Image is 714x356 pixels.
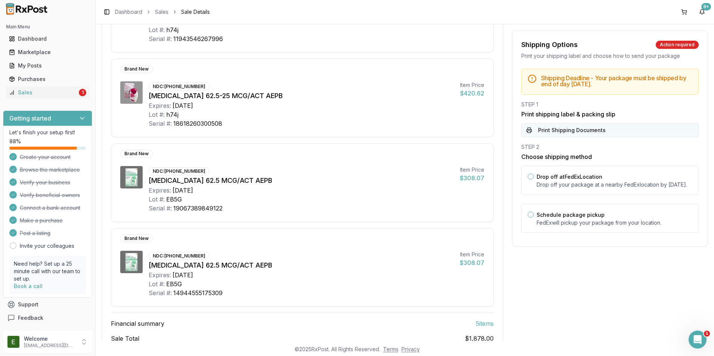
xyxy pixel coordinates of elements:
div: Expires: [149,186,171,195]
div: Lot #: [149,25,165,34]
button: Print Shipping Documents [521,123,699,137]
label: Schedule package pickup [537,212,605,218]
a: Sales [155,8,168,16]
span: Sale Details [181,8,210,16]
span: Browse the marketplace [20,166,80,174]
h3: Getting started [9,114,51,123]
label: Drop off at FedEx Location [537,174,602,180]
div: 11943546267996 [173,34,223,43]
a: Purchases [6,72,89,86]
div: Serial #: [149,288,172,297]
p: Let's finish your setup first! [9,129,86,136]
span: 1 [704,331,710,337]
div: Item Price [460,166,484,174]
a: Privacy [401,346,420,352]
p: [EMAIL_ADDRESS][DOMAIN_NAME] [24,343,76,349]
button: Purchases [3,73,92,85]
div: Lot #: [149,195,165,204]
h5: Shipping Deadline - Your package must be shipped by end of day [DATE] . [541,75,692,87]
span: Connect a bank account [20,204,80,212]
div: 14944555175309 [173,288,223,297]
div: Brand New [120,234,153,243]
div: [MEDICAL_DATA] 62.5 MCG/ACT AEPB [149,260,454,271]
div: Lot #: [149,280,165,288]
span: 5 item s [476,319,494,328]
p: FedEx will pickup your package from your location. [537,219,692,227]
span: Financial summary [111,319,164,328]
div: Item Price [460,81,484,89]
img: RxPost Logo [3,3,51,15]
div: [DATE] [173,271,193,280]
div: STEP 1 [521,101,699,108]
a: Marketplace [6,46,89,59]
h3: Choose shipping method [521,152,699,161]
button: Marketplace [3,46,92,58]
div: [DATE] [173,186,193,195]
p: Welcome [24,335,76,343]
button: Support [3,298,92,311]
a: My Posts [6,59,89,72]
div: Shipping Options [521,40,578,50]
button: Feedback [3,311,92,325]
span: Verify your business [20,179,70,186]
button: My Posts [3,60,92,72]
div: Brand New [120,65,153,73]
p: Drop off your package at a nearby FedEx location by [DATE] . [537,181,692,188]
span: 88 % [9,138,21,145]
p: Need help? Set up a 25 minute call with our team to set up. [14,260,81,282]
div: Serial #: [149,204,172,213]
img: Incruse Ellipta 62.5 MCG/ACT AEPB [120,251,143,273]
img: Incruse Ellipta 62.5 MCG/ACT AEPB [120,166,143,188]
h2: Main Menu [6,24,89,30]
a: Invite your colleagues [20,242,74,250]
div: h74j [166,25,178,34]
span: Make a purchase [20,217,63,224]
div: Purchases [9,75,86,83]
div: Dashboard [9,35,86,43]
div: h74j [166,110,178,119]
div: My Posts [9,62,86,69]
div: EB5G [166,195,182,204]
span: Create your account [20,153,71,161]
div: Serial #: [149,119,172,128]
div: [MEDICAL_DATA] 62.5-25 MCG/ACT AEPB [149,91,454,101]
span: Sale Total [111,334,139,343]
div: Expires: [149,101,171,110]
div: $420.62 [460,89,484,98]
div: NDC: [PHONE_NUMBER] [149,167,209,175]
a: Sales1 [6,86,89,99]
iframe: Intercom live chat [689,331,707,349]
div: 1 [79,89,86,96]
a: Terms [383,346,398,352]
div: Expires: [149,271,171,280]
img: User avatar [7,336,19,348]
div: EB5G [166,280,182,288]
div: Item Price [460,251,484,258]
a: Dashboard [6,32,89,46]
div: STEP 2 [521,143,699,151]
span: Feedback [18,314,43,322]
div: Brand New [120,150,153,158]
span: Verify beneficial owners [20,191,80,199]
div: [DATE] [173,101,193,110]
div: $308.07 [460,174,484,182]
div: [MEDICAL_DATA] 62.5 MCG/ACT AEPB [149,175,454,186]
button: 9+ [696,6,708,18]
button: Dashboard [3,33,92,45]
div: Action required [656,41,699,49]
div: Marketplace [9,49,86,56]
div: Serial #: [149,34,172,43]
div: Sales [9,89,77,96]
div: Lot #: [149,110,165,119]
a: Book a call [14,283,43,289]
div: 19067389849122 [173,204,223,213]
span: Post a listing [20,229,50,237]
h3: Print shipping label & packing slip [521,110,699,119]
div: NDC: [PHONE_NUMBER] [149,82,209,91]
div: Print your shipping label and choose how to send your package [521,52,699,60]
div: NDC: [PHONE_NUMBER] [149,252,209,260]
span: $1,878.00 [465,334,494,343]
div: $308.07 [460,258,484,267]
nav: breadcrumb [115,8,210,16]
button: Sales1 [3,87,92,99]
